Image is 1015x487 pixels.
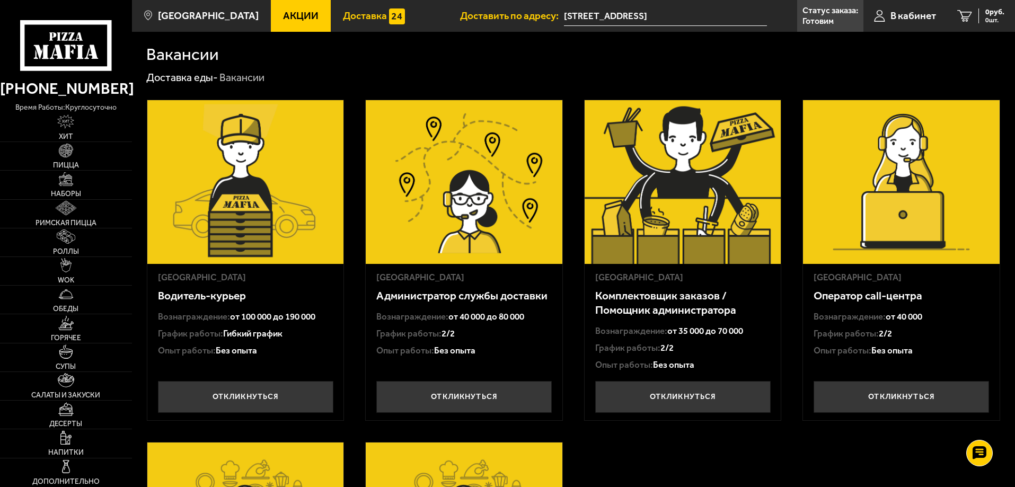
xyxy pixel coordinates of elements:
h3: Водитель-курьер [158,288,333,303]
span: Обеды [53,305,78,313]
span: Дополнительно [32,478,100,485]
a: Доставка еды- [146,71,218,84]
span: Наборы [51,190,81,198]
span: от 35 000 до 70 000 [667,325,743,336]
span: Напитки [48,449,84,456]
button: Откликнуться [595,381,771,413]
span: 2/2 [660,342,674,353]
span: Салаты и закуски [31,392,100,399]
a: [GEOGRAPHIC_DATA]Комплектовщик заказов / Помощник администратораВознаграждение:от 35 000 до 70 00... [584,100,782,421]
a: [GEOGRAPHIC_DATA]Оператор call-центраВознаграждение:от 40 000График работы:2/2Опыт работы:Без опы... [802,100,1000,421]
div: График работы: [814,327,989,339]
div: Вознаграждение: [376,311,552,322]
div: Вознаграждение: [158,311,333,322]
div: [GEOGRAPHIC_DATA] [814,271,989,283]
span: Хит [59,133,73,140]
span: от 100 000 до 190 000 [230,311,315,322]
span: В кабинет [890,11,936,21]
span: Роллы [53,248,79,255]
div: График работы: [376,327,552,339]
img: 15daf4d41897b9f0e9f617042186c801.svg [389,8,405,24]
span: Римская пицца [36,219,96,227]
span: Десерты [49,420,82,428]
span: WOK [58,277,74,284]
span: Гибкий график [223,328,283,339]
button: Откликнуться [376,381,552,413]
div: Опыт работы: [814,344,989,356]
h1: Вакансии [146,46,219,63]
div: Вакансии [219,71,264,85]
span: 0 руб. [985,8,1004,16]
span: Доставить по адресу: [460,11,564,21]
p: Статус заказа: [802,6,858,15]
div: Опыт работы: [595,359,771,370]
span: Доставка [343,11,387,21]
span: от 40 000 [886,311,922,322]
div: График работы: [158,327,333,339]
div: [GEOGRAPHIC_DATA] [158,271,333,283]
h3: Комплектовщик заказов / Помощник администратора [595,288,771,317]
div: График работы: [595,342,771,353]
div: Опыт работы: [158,344,333,356]
a: [GEOGRAPHIC_DATA]Администратор службы доставкиВознаграждение:от 40 000 до 80 000График работы:2/2... [365,100,563,421]
div: [GEOGRAPHIC_DATA] [376,271,552,283]
div: Опыт работы: [376,344,552,356]
a: [GEOGRAPHIC_DATA]Водитель-курьерВознаграждение:от 100 000 до 190 000График работы:Гибкий графикОп... [147,100,345,421]
span: Без опыта [653,359,694,370]
span: Горячее [51,334,81,342]
h3: Администратор службы доставки [376,288,552,303]
span: 2/2 [879,328,892,339]
span: Без опыта [434,345,475,356]
div: [GEOGRAPHIC_DATA] [595,271,771,283]
span: Пицца [53,162,79,169]
div: Вознаграждение: [595,325,771,337]
span: Без опыта [871,345,913,356]
span: 0 шт. [985,17,1004,23]
span: от 40 000 до 80 000 [448,311,524,322]
p: Готовим [802,17,834,25]
span: 2/2 [442,328,455,339]
span: Акции [283,11,319,21]
span: [GEOGRAPHIC_DATA] [158,11,259,21]
div: Вознаграждение: [814,311,989,322]
span: Супы [56,363,76,370]
h3: Оператор call-центра [814,288,989,303]
button: Откликнуться [814,381,989,413]
button: Откликнуться [158,381,333,413]
input: Ваш адрес доставки [564,6,767,26]
span: Без опыта [216,345,257,356]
